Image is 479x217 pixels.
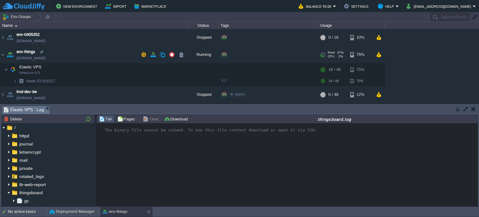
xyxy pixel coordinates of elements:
button: Deployment Manager [50,209,94,215]
img: AMDAwAAAACH5BAEAAAAALAAAAAABAAEAAAICRAEAOw== [4,63,8,76]
img: AMDAwAAAACH5BAEAAAAALAAAAAABAAEAAAICRAEAOw== [0,46,5,63]
div: Stopped [187,103,219,120]
button: Download [164,116,190,122]
a: private [18,165,34,171]
a: env-things [17,49,35,55]
a: lmd-dev-be [17,89,37,95]
span: Aether [235,92,245,96]
div: Tags [219,22,318,29]
span: Node ID: [26,79,42,83]
iframe: chat widget [453,192,473,211]
div: Stopped [187,86,219,103]
img: AMDAwAAAACH5BAEAAAAALAAAAAABAAEAAAICRAEAOw== [6,46,14,63]
img: AMDAwAAAACH5BAEAAAAALAAAAAABAAEAAAICRAEAOw== [6,86,14,103]
div: Stopped [187,29,219,46]
span: AlmaLinux 9.3 [19,71,40,75]
button: Delete [4,116,24,122]
a: / [13,125,17,131]
img: AMDAwAAAACH5BAEAAAAALAAAAAABAAEAAAICRAEAOw== [8,63,17,76]
img: AMDAwAAAACH5BAEAAAAALAAAAAABAAEAAAICRAEAOw== [0,86,5,103]
button: Pages [117,116,137,122]
button: Import [105,2,128,10]
a: install [23,206,36,212]
button: Tail [99,116,114,122]
a: mail [18,157,28,163]
div: 0 / 4 [328,103,336,120]
span: Elastic VPS : Log [4,106,44,114]
a: letsencrypt [18,149,42,155]
div: The binary file cannot be viewed. To see this file content download or open it via SSH. [105,125,476,132]
div: 10% [350,29,370,46]
button: Clear [143,116,160,122]
span: 37% [337,51,344,55]
div: 18 / 48 [328,76,339,86]
span: 201517 [26,78,56,84]
span: [DOMAIN_NAME] [17,38,46,44]
img: AMDAwAAAACH5BAEAAAAALAAAAAABAAEAAAICRAEAOw== [13,76,17,86]
a: Elastic VPSAlmaLinux 9.3 [19,65,42,69]
button: env-things [103,209,128,215]
img: CloudJiffy [2,2,45,10]
span: 2% [337,55,343,58]
img: AMDAwAAAACH5BAEAAAAALAAAAAABAAEAAAICRAEAOw== [6,103,14,120]
a: rotated_logs [18,174,45,179]
a: tb-web-report [18,182,47,187]
div: 18 / 48 [328,63,341,76]
div: 75% [350,63,370,76]
button: Env Groups [2,12,33,21]
a: journal [18,141,34,147]
div: 75% [350,76,370,86]
div: 11% [350,103,370,120]
div: 75% [350,46,370,63]
button: Marketplace [134,2,168,10]
a: env-0405352 [17,32,40,38]
div: 0 / 48 [328,86,338,103]
span: 9.3 [221,79,226,82]
div: 12% [350,86,370,103]
button: Balance ₹0.00 [299,2,333,10]
button: [EMAIL_ADDRESS][DOMAIN_NAME] [407,2,473,10]
a: httpd [18,133,30,139]
div: Status [188,22,218,29]
a: gc [23,198,30,204]
button: Settings [344,2,370,10]
div: Running [187,46,219,63]
div: 0 / 16 [328,29,338,46]
img: AMDAwAAAACH5BAEAAAAALAAAAAABAAEAAAICRAEAOw== [6,29,14,46]
button: Help [378,2,396,10]
div: thingsboard.log [192,116,477,122]
span: Elastic VPS [19,64,42,70]
img: AMDAwAAAACH5BAEAAAAALAAAAAABAAEAAAICRAEAOw== [0,103,5,120]
a: [DOMAIN_NAME] [17,95,46,101]
span: CPU [328,55,334,58]
div: Usage [319,22,385,29]
div: Name [1,22,187,29]
div: No active tasks [8,207,47,217]
button: New Environment [56,2,99,10]
a: Node ID:201517 [26,78,56,84]
span: RAM [328,51,335,55]
span: [DOMAIN_NAME] [17,55,46,61]
img: AMDAwAAAACH5BAEAAAAALAAAAAABAAEAAAICRAEAOw== [0,29,5,46]
img: AMDAwAAAACH5BAEAAAAALAAAAAABAAEAAAICRAEAOw== [15,25,17,27]
a: thingsboard [18,190,44,195]
img: AMDAwAAAACH5BAEAAAAALAAAAAABAAEAAAICRAEAOw== [17,76,26,86]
